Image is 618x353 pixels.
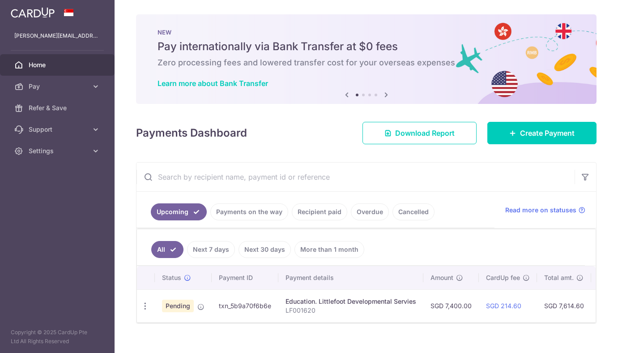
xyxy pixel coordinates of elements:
a: SGD 214.60 [486,302,521,310]
p: NEW [158,29,575,36]
a: More than 1 month [294,241,364,258]
span: Support [29,125,88,134]
a: Next 7 days [187,241,235,258]
td: SGD 7,614.60 [537,289,591,322]
p: [PERSON_NAME][EMAIL_ADDRESS][DOMAIN_NAME] [14,31,100,40]
a: Learn more about Bank Transfer [158,79,268,88]
a: Recipient paid [292,203,347,220]
a: Payments on the way [210,203,288,220]
span: CardUp fee [486,273,520,282]
td: SGD 7,400.00 [423,289,479,322]
span: Read more on statuses [505,206,576,215]
span: Status [162,273,181,282]
span: Download Report [395,128,455,138]
h4: Payments Dashboard [136,125,247,141]
a: All [151,241,183,258]
th: Payment details [278,266,423,289]
th: Payment ID [212,266,278,289]
span: Pending [162,300,194,312]
a: Download Report [362,122,477,144]
span: Amount [430,273,453,282]
span: Create Payment [520,128,575,138]
a: Next 30 days [239,241,291,258]
img: Bank transfer banner [136,14,597,104]
td: txn_5b9a70f6b6e [212,289,278,322]
span: Pay [29,82,88,91]
a: Overdue [351,203,389,220]
span: Home [29,60,88,69]
a: Read more on statuses [505,206,585,215]
span: Refer & Save [29,103,88,112]
input: Search by recipient name, payment id or reference [136,163,575,191]
h6: Zero processing fees and lowered transfer cost for your overseas expenses [158,57,575,68]
p: LF001620 [286,306,416,315]
a: Cancelled [392,203,435,220]
span: Total amt. [544,273,574,282]
img: CardUp [11,7,55,18]
div: Education. Littlefoot Developmental Servies [286,297,416,306]
a: Create Payment [487,122,597,144]
a: Upcoming [151,203,207,220]
span: Settings [29,146,88,155]
h5: Pay internationally via Bank Transfer at $0 fees [158,39,575,54]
